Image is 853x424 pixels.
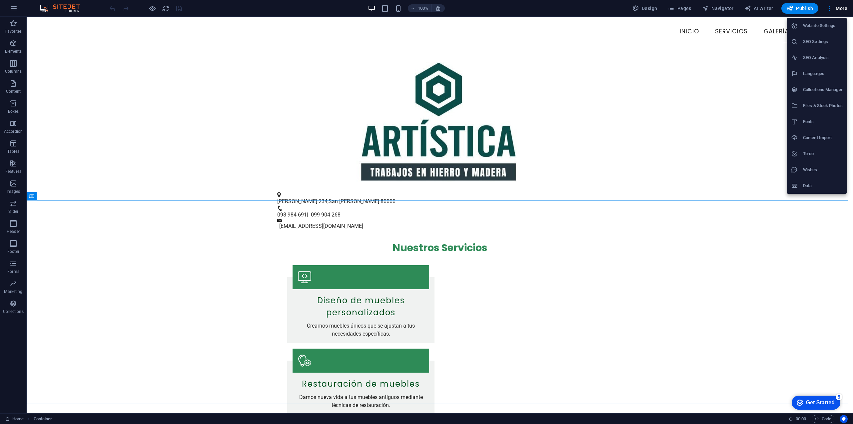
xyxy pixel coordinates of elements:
[251,181,301,188] span: [PERSON_NAME] 234
[803,70,843,78] h6: Languages
[803,54,843,62] h6: SEO Analysis
[803,38,843,46] h6: SEO Settings
[251,181,570,189] p: ,
[302,181,353,188] span: San [PERSON_NAME]
[803,118,843,126] h6: Fonts
[803,134,843,142] h6: Content Import
[253,206,337,213] a: [EMAIL_ADDRESS][DOMAIN_NAME]
[18,7,47,13] div: Get Started
[251,194,570,202] p: | 099 904 268
[803,166,843,174] h6: Wishes
[803,86,843,94] h6: Collections Manager
[803,182,843,190] h6: Data
[251,195,280,201] span: 098 984 691
[803,150,843,158] h6: To-do
[48,1,54,8] div: 5
[4,3,52,17] div: Get Started 5 items remaining, 0% complete
[354,181,369,188] span: 80000
[803,22,843,30] h6: Website Settings
[803,102,843,110] h6: Files & Stock Photos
